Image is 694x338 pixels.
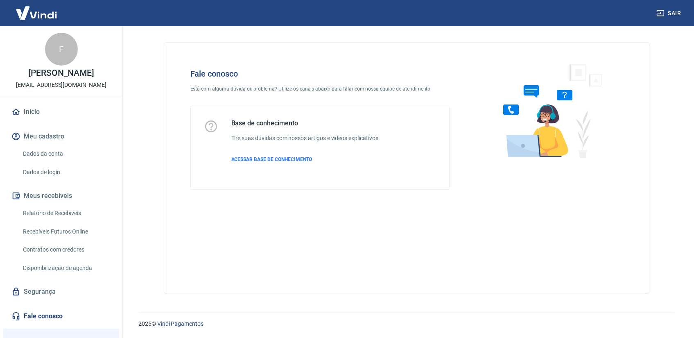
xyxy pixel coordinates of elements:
[231,119,380,127] h5: Base de conhecimento
[10,307,113,325] a: Fale conosco
[157,320,203,327] a: Vindi Pagamentos
[231,157,312,162] span: ACESSAR BASE DE CONHECIMENTO
[20,145,113,162] a: Dados da conta
[16,81,106,89] p: [EMAIL_ADDRESS][DOMAIN_NAME]
[20,223,113,240] a: Recebíveis Futuros Online
[28,69,94,77] p: [PERSON_NAME]
[231,156,380,163] a: ACESSAR BASE DE CONHECIMENTO
[20,205,113,222] a: Relatório de Recebíveis
[10,0,63,25] img: Vindi
[231,134,380,143] h6: Tire suas dúvidas com nossos artigos e vídeos explicativos.
[138,320,674,328] p: 2025 ©
[190,69,450,79] h4: Fale conosco
[10,283,113,301] a: Segurança
[190,85,450,93] p: Está com alguma dúvida ou problema? Utilize os canais abaixo para falar com nossa equipe de atend...
[655,6,684,21] button: Sair
[20,241,113,258] a: Contratos com credores
[45,33,78,66] div: F
[10,127,113,145] button: Meu cadastro
[10,187,113,205] button: Meus recebíveis
[20,164,113,181] a: Dados de login
[487,56,611,165] img: Fale conosco
[20,260,113,277] a: Disponibilização de agenda
[10,103,113,121] a: Início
